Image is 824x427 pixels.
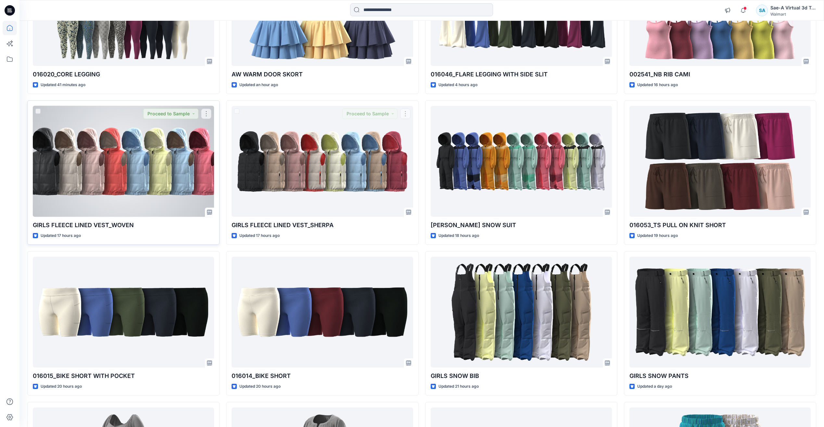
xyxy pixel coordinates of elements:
p: Updated 21 hours ago [438,383,479,390]
a: 016015_BIKE SHORT WITH POCKET [33,257,214,368]
p: Updated 4 hours ago [438,82,477,88]
p: Updated 20 hours ago [239,383,281,390]
a: GIRLS SNOW PANTS [629,257,811,368]
p: 016053_TS PULL ON KNIT SHORT [629,221,811,230]
p: Updated 19 hours ago [637,232,678,239]
p: GIRLS SNOW PANTS [629,371,811,381]
a: GIRLS FLEECE LINED VEST_WOVEN [33,106,214,217]
div: SA [756,5,768,16]
a: 016014_BIKE SHORT [232,257,413,368]
p: [PERSON_NAME] SNOW SUIT [431,221,612,230]
a: 016053_TS PULL ON KNIT SHORT [629,106,811,217]
p: Updated 41 minutes ago [41,82,85,88]
a: GIRLS FLEECE LINED VEST_SHERPA [232,106,413,217]
p: 016020_CORE LEGGING [33,70,214,79]
p: 002541_NB RIB CAMI [629,70,811,79]
p: GIRLS FLEECE LINED VEST_SHERPA [232,221,413,230]
a: OZT TODDLER SNOW SUIT [431,106,612,217]
div: Walmart [770,12,816,17]
p: Updated 16 hours ago [637,82,678,88]
p: Updated a day ago [637,383,672,390]
p: Updated 18 hours ago [438,232,479,239]
p: AW WARM DOOR SKORT [232,70,413,79]
p: GIRLS FLEECE LINED VEST_WOVEN [33,221,214,230]
p: Updated 20 hours ago [41,383,82,390]
p: Updated 17 hours ago [239,232,280,239]
p: Updated an hour ago [239,82,278,88]
p: 016014_BIKE SHORT [232,371,413,381]
p: 016015_BIKE SHORT WITH POCKET [33,371,214,381]
p: GIRLS SNOW BIB [431,371,612,381]
div: Sae-A Virtual 3d Team [770,4,816,12]
a: GIRLS SNOW BIB [431,257,612,368]
p: Updated 17 hours ago [41,232,81,239]
p: 016046_FLARE LEGGING WITH SIDE SLIT [431,70,612,79]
